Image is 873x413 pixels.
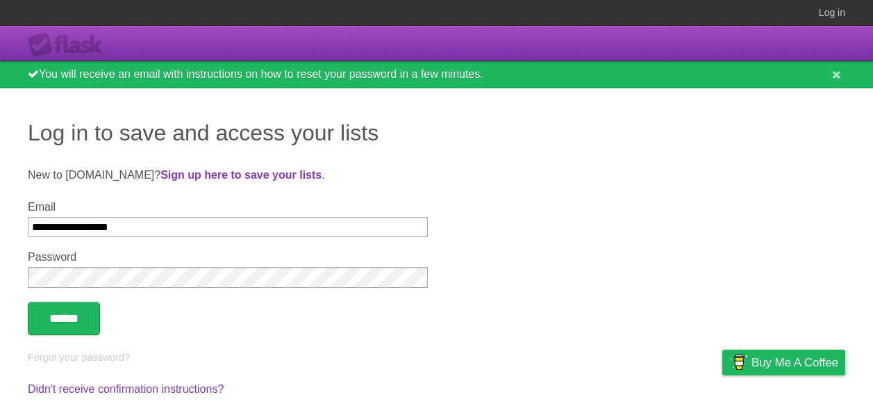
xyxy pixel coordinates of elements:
a: Sign up here to save your lists [160,169,322,181]
h1: Log in to save and access your lists [28,116,845,149]
p: New to [DOMAIN_NAME]? . [28,167,845,184]
span: Buy me a coffee [751,350,838,375]
img: Buy me a coffee [729,350,748,374]
div: Flask [28,33,111,58]
label: Email [28,201,428,213]
a: Forgot your password? [28,352,130,363]
a: Buy me a coffee [722,350,845,375]
a: Didn't receive confirmation instructions? [28,383,224,395]
label: Password [28,251,428,264]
